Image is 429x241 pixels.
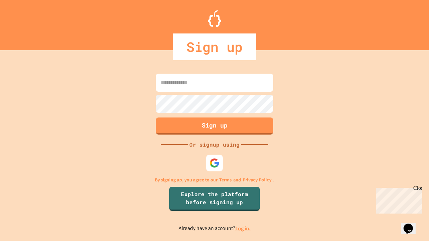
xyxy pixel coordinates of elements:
[169,187,260,211] a: Explore the platform before signing up
[243,176,271,183] a: Privacy Policy
[3,3,46,43] div: Chat with us now!Close
[155,176,274,183] p: By signing up, you agree to our and .
[219,176,232,183] a: Terms
[235,225,251,232] a: Log in.
[179,224,251,233] p: Already have an account?
[208,10,221,27] img: Logo.svg
[188,141,241,149] div: Or signup using
[156,117,273,135] button: Sign up
[209,158,220,168] img: google-icon.svg
[401,214,422,234] iframe: chat widget
[173,33,256,60] div: Sign up
[373,185,422,214] iframe: chat widget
